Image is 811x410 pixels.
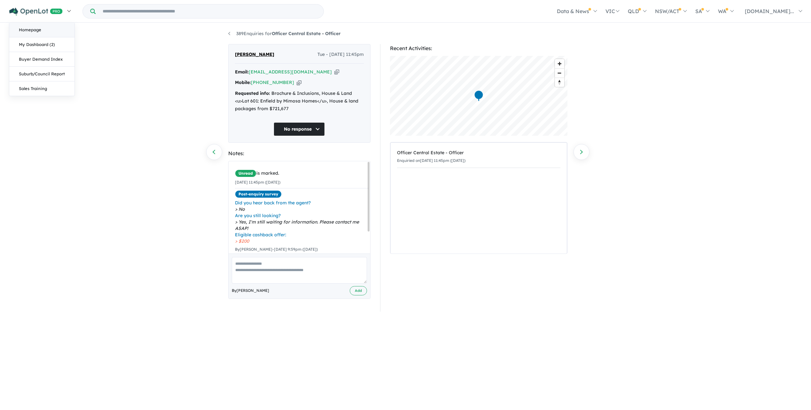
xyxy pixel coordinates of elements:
[249,69,332,75] a: [EMAIL_ADDRESS][DOMAIN_NAME]
[235,232,286,238] i: Eligible cashback offer:
[9,52,74,67] a: Buyer Demand Index
[97,4,322,18] input: Try estate name, suburb, builder or developer
[390,44,567,53] div: Recent Activities:
[235,206,369,212] span: No
[397,158,465,163] small: Enquiried on [DATE] 11:45pm ([DATE])
[9,67,74,81] a: Suburb/Council Report
[9,8,63,16] img: Openlot PRO Logo White
[228,30,583,38] nav: breadcrumb
[397,149,560,157] div: Officer Central Estate - Officer
[297,79,301,86] button: Copy
[390,56,567,136] canvas: Map
[235,190,282,198] span: Post-enquiry survey
[235,219,369,232] span: Yes, I'm still waiting for information. Please contact me ASAP!
[235,247,318,252] small: By [PERSON_NAME] - [DATE] 9:59pm ([DATE])
[274,122,325,136] button: No response
[272,31,340,36] strong: Officer Central Estate - Officer
[228,149,370,158] div: Notes:
[9,37,74,52] a: My Dashboard (2)
[235,170,369,177] div: is marked.
[235,170,256,177] span: Unread
[397,146,560,168] a: Officer Central Estate - OfficerEnquiried on[DATE] 11:45pm ([DATE])
[251,80,294,85] a: [PHONE_NUMBER]
[235,238,369,244] span: $200
[9,23,74,37] a: Homepage
[474,90,483,102] div: Map marker
[334,69,339,75] button: Copy
[235,212,369,219] span: Are you still looking?
[235,80,251,85] strong: Mobile:
[555,68,564,78] button: Zoom out
[235,200,369,206] span: Did you hear back from the agent?
[228,31,340,36] a: 389Enquiries forOfficer Central Estate - Officer
[235,51,274,58] span: [PERSON_NAME]
[555,59,564,68] button: Zoom in
[555,78,564,87] button: Reset bearing to north
[555,69,564,78] span: Zoom out
[235,90,270,96] strong: Requested info:
[745,8,794,14] span: [DOMAIN_NAME]...
[235,180,280,185] small: [DATE] 11:45pm ([DATE])
[232,287,269,294] span: By [PERSON_NAME]
[9,81,74,96] a: Sales Training
[235,90,364,112] div: Brochure & Inclusions, House & Land <u>Lot 601: Enfield by Mimosa Homes</u>, House & land package...
[350,286,367,295] button: Add
[235,69,249,75] strong: Email:
[317,51,364,58] span: Tue - [DATE] 11:45pm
